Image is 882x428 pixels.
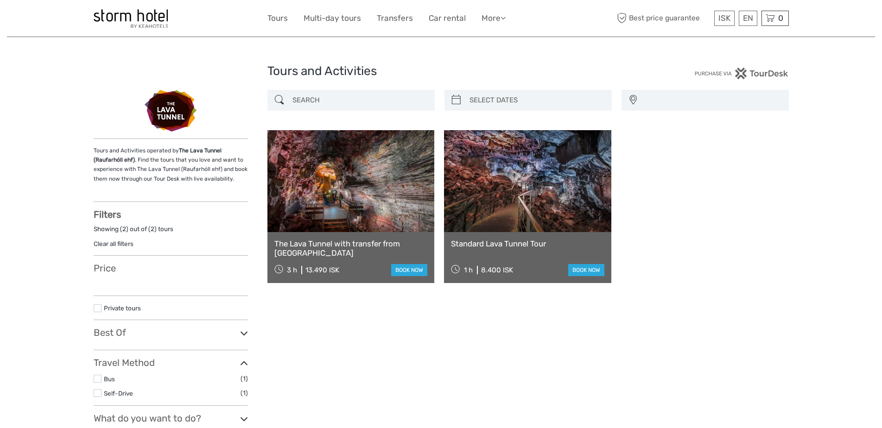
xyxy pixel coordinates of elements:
[451,239,604,248] a: Standard Lava Tunnel Tour
[481,266,513,274] div: 8.400 ISK
[94,9,168,28] img: 100-ccb843ef-9ccf-4a27-8048-e049ba035d15_logo_small.jpg
[718,13,730,23] span: ISK
[694,68,788,79] img: PurchaseViaTourDesk.png
[94,147,222,163] strong: The Lava Tunnel (Raufarhóll ehf)
[615,11,712,26] span: Best price guarantee
[289,92,430,108] input: SEARCH
[94,225,248,239] div: Showing ( ) out of ( ) tours
[104,390,133,397] a: Self-Drive
[94,240,133,247] a: Clear all filters
[274,239,428,258] a: The Lava Tunnel with transfer from [GEOGRAPHIC_DATA]
[304,12,361,25] a: Multi-day tours
[305,266,339,274] div: 13.490 ISK
[377,12,413,25] a: Transfers
[94,263,248,274] h3: Price
[94,413,248,424] h3: What do you want to do?
[94,209,121,220] strong: Filters
[464,266,473,274] span: 1 h
[391,264,427,276] a: book now
[104,304,141,312] a: Private tours
[739,11,757,26] div: EN
[94,357,248,368] h3: Travel Method
[267,64,615,79] h1: Tours and Activities
[466,92,607,108] input: SELECT DATES
[482,12,506,25] a: More
[104,375,115,383] a: Bus
[568,264,604,276] a: book now
[777,13,785,23] span: 0
[122,225,126,233] label: 2
[151,225,154,233] label: 2
[145,90,197,132] img: 1194-1_logo_thumbnail.png
[94,146,248,184] p: Tours and Activities operated by . Find the tours that you love and want to experience with The L...
[287,266,297,274] span: 3 h
[241,373,248,384] span: (1)
[241,388,248,398] span: (1)
[429,12,466,25] a: Car rental
[267,12,288,25] a: Tours
[94,327,248,338] h3: Best Of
